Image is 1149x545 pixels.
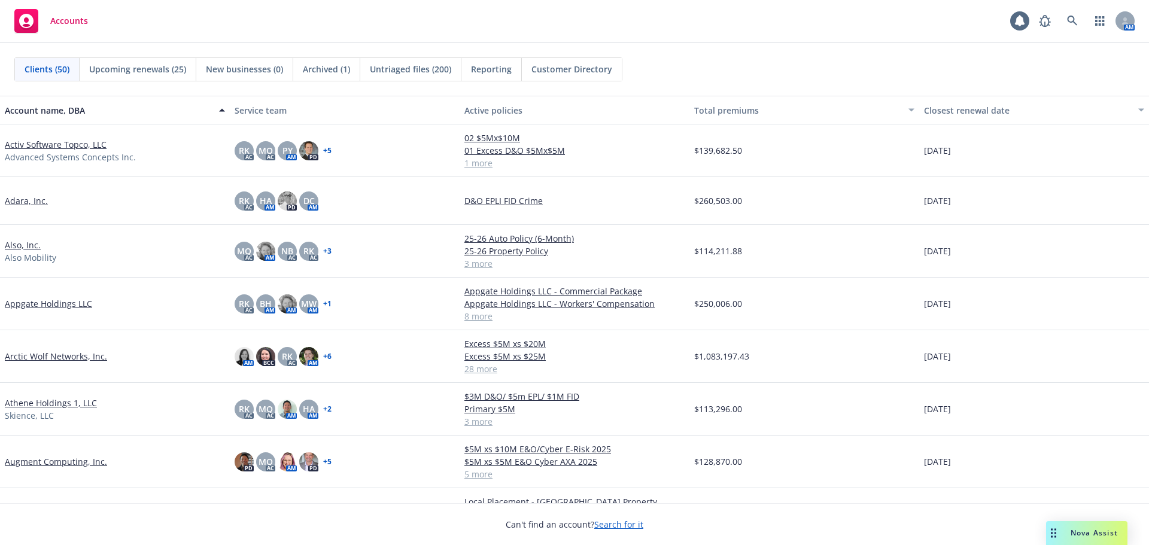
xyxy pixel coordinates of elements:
[464,257,685,270] a: 3 more
[924,297,951,310] span: [DATE]
[278,294,297,313] img: photo
[323,300,332,307] a: + 1
[301,297,317,310] span: MW
[464,363,685,375] a: 28 more
[924,104,1131,117] div: Closest renewal date
[464,245,685,257] a: 25-26 Property Policy
[464,297,685,310] a: Appgate Holdings LLC - Workers' Compensation
[25,63,69,75] span: Clients (50)
[464,350,685,363] a: Excess $5M xs $25M
[694,144,742,157] span: $139,682.50
[370,63,451,75] span: Untriaged files (200)
[924,245,951,257] span: [DATE]
[260,194,272,207] span: HA
[235,104,455,117] div: Service team
[464,403,685,415] a: Primary $5M
[924,455,951,468] span: [DATE]
[259,455,273,468] span: MQ
[531,63,612,75] span: Customer Directory
[506,518,643,531] span: Can't find an account?
[464,415,685,428] a: 3 more
[206,63,283,75] span: New businesses (0)
[303,245,314,257] span: RK
[5,239,41,251] a: Also, Inc.
[5,138,107,151] a: Activ Software Topco, LLC
[278,191,297,211] img: photo
[237,245,251,257] span: MQ
[239,194,250,207] span: RK
[460,96,689,124] button: Active policies
[924,350,951,363] span: [DATE]
[235,452,254,471] img: photo
[323,147,332,154] a: + 5
[5,194,48,207] a: Adara, Inc.
[303,63,350,75] span: Archived (1)
[464,232,685,245] a: 25-26 Auto Policy (6-Month)
[464,310,685,322] a: 8 more
[303,403,315,415] span: HA
[464,194,685,207] a: D&O EPLI FID Crime
[5,297,92,310] a: Appgate Holdings LLC
[1088,9,1112,33] a: Switch app
[1046,521,1061,545] div: Drag to move
[694,245,742,257] span: $114,211.88
[278,400,297,419] img: photo
[924,144,951,157] span: [DATE]
[89,63,186,75] span: Upcoming renewals (25)
[5,409,54,422] span: Skience, LLC
[239,403,250,415] span: RK
[239,144,250,157] span: RK
[689,96,919,124] button: Total premiums
[464,390,685,403] a: $3M D&O/ $5m EPL/ $1M FID
[256,242,275,261] img: photo
[282,144,293,157] span: PY
[230,96,460,124] button: Service team
[282,350,293,363] span: RK
[278,452,297,471] img: photo
[464,285,685,297] a: Appgate Holdings LLC - Commercial Package
[299,347,318,366] img: photo
[323,248,332,255] a: + 3
[259,403,273,415] span: MQ
[694,104,901,117] div: Total premiums
[924,403,951,415] span: [DATE]
[50,16,88,26] span: Accounts
[694,455,742,468] span: $128,870.00
[464,337,685,350] a: Excess $5M xs $20M
[594,519,643,530] a: Search for it
[464,144,685,157] a: 01 Excess D&O $5Mx$5M
[464,468,685,480] a: 5 more
[1046,521,1127,545] button: Nova Assist
[259,144,273,157] span: MQ
[694,194,742,207] span: $260,503.00
[1071,528,1118,538] span: Nova Assist
[299,141,318,160] img: photo
[323,458,332,465] a: + 5
[924,194,951,207] span: [DATE]
[256,347,275,366] img: photo
[464,495,685,508] a: Local Placement - [GEOGRAPHIC_DATA] Property
[323,353,332,360] a: + 6
[694,297,742,310] span: $250,006.00
[260,297,272,310] span: BH
[464,104,685,117] div: Active policies
[5,455,107,468] a: Augment Computing, Inc.
[5,104,212,117] div: Account name, DBA
[694,350,749,363] span: $1,083,197.43
[235,347,254,366] img: photo
[694,403,742,415] span: $113,296.00
[299,452,318,471] img: photo
[464,157,685,169] a: 1 more
[464,455,685,468] a: $5M xs $5M E&O Cyber AXA 2025
[239,297,250,310] span: RK
[1060,9,1084,33] a: Search
[323,406,332,413] a: + 2
[919,96,1149,124] button: Closest renewal date
[281,245,293,257] span: NB
[5,350,107,363] a: Arctic Wolf Networks, Inc.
